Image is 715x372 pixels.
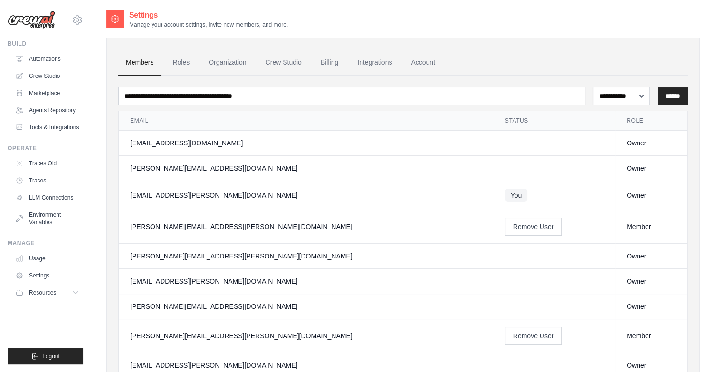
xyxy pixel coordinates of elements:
[11,120,83,135] a: Tools & Integrations
[8,11,55,29] img: Logo
[627,222,676,231] div: Member
[11,251,83,266] a: Usage
[258,50,309,76] a: Crew Studio
[130,251,482,261] div: [PERSON_NAME][EMAIL_ADDRESS][PERSON_NAME][DOMAIN_NAME]
[494,111,615,131] th: Status
[8,40,83,48] div: Build
[29,289,56,296] span: Resources
[505,218,562,236] button: Remove User
[505,327,562,345] button: Remove User
[505,189,528,202] span: You
[11,190,83,205] a: LLM Connections
[11,268,83,283] a: Settings
[627,361,676,370] div: Owner
[11,156,83,171] a: Traces Old
[11,68,83,84] a: Crew Studio
[130,138,482,148] div: [EMAIL_ADDRESS][DOMAIN_NAME]
[130,302,482,311] div: [PERSON_NAME][EMAIL_ADDRESS][DOMAIN_NAME]
[627,191,676,200] div: Owner
[8,144,83,152] div: Operate
[130,331,482,341] div: [PERSON_NAME][EMAIL_ADDRESS][PERSON_NAME][DOMAIN_NAME]
[130,277,482,286] div: [EMAIL_ADDRESS][PERSON_NAME][DOMAIN_NAME]
[165,50,197,76] a: Roles
[313,50,346,76] a: Billing
[129,21,288,29] p: Manage your account settings, invite new members, and more.
[130,222,482,231] div: [PERSON_NAME][EMAIL_ADDRESS][PERSON_NAME][DOMAIN_NAME]
[8,348,83,364] button: Logout
[11,51,83,67] a: Automations
[130,191,482,200] div: [EMAIL_ADDRESS][PERSON_NAME][DOMAIN_NAME]
[350,50,400,76] a: Integrations
[11,207,83,230] a: Environment Variables
[403,50,443,76] a: Account
[615,111,687,131] th: Role
[11,86,83,101] a: Marketplace
[627,138,676,148] div: Owner
[627,251,676,261] div: Owner
[627,163,676,173] div: Owner
[130,163,482,173] div: [PERSON_NAME][EMAIL_ADDRESS][DOMAIN_NAME]
[129,10,288,21] h2: Settings
[11,173,83,188] a: Traces
[201,50,254,76] a: Organization
[11,285,83,300] button: Resources
[11,103,83,118] a: Agents Repository
[627,277,676,286] div: Owner
[8,239,83,247] div: Manage
[119,111,494,131] th: Email
[42,353,60,360] span: Logout
[118,50,161,76] a: Members
[130,361,482,370] div: [EMAIL_ADDRESS][PERSON_NAME][DOMAIN_NAME]
[627,302,676,311] div: Owner
[627,331,676,341] div: Member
